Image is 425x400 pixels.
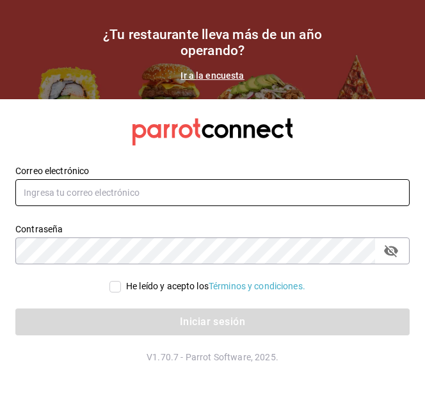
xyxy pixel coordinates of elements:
[15,225,410,234] label: Contraseña
[15,351,410,364] p: V1.70.7 - Parrot Software, 2025.
[15,179,410,206] input: Ingresa tu correo electrónico
[84,27,341,59] h1: ¿Tu restaurante lleva más de un año operando?
[380,240,402,262] button: passwordField
[209,281,305,291] a: Términos y condiciones.
[180,70,244,81] a: Ir a la encuesta
[126,280,305,293] div: He leído y acepto los
[15,166,410,175] label: Correo electrónico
